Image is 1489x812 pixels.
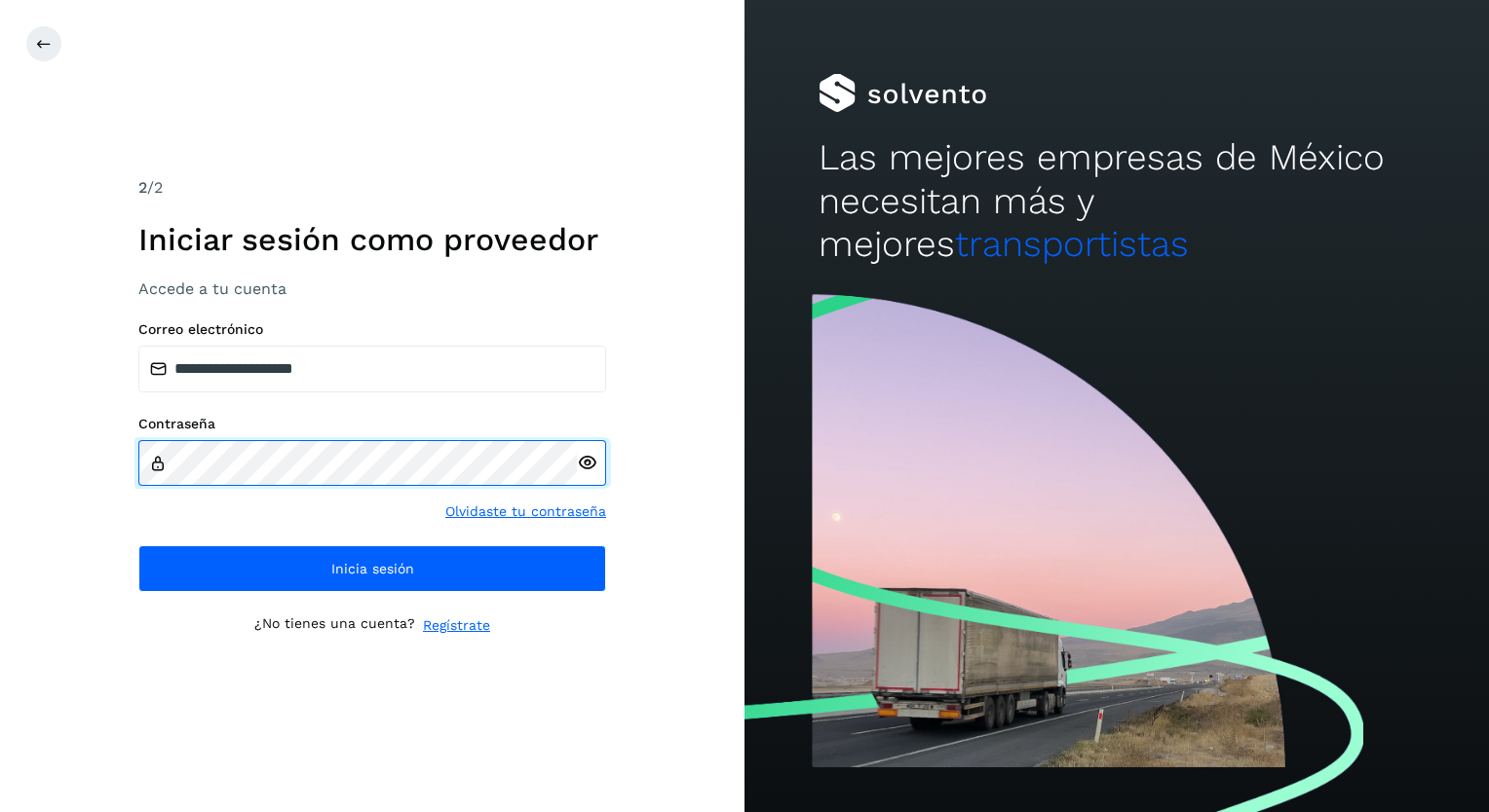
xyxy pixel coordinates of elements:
[819,136,1414,266] h2: Las mejores empresas de México necesitan más y mejores
[254,615,415,636] p: ¿No tienes una cuenta?
[138,178,147,197] span: 2
[423,615,490,636] a: Regístrate
[955,223,1189,265] span: transportistas
[138,279,606,298] h3: Accede a tu cuenta
[138,221,606,258] h1: Iniciar sesión como proveedor
[138,545,606,592] button: Inicia sesión
[445,501,606,522] a: Olvidaste tu contraseña
[138,321,606,338] label: Correo electrónico
[138,176,606,200] div: /2
[138,416,606,432] label: Contraseña
[331,562,414,575] span: Inicia sesión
